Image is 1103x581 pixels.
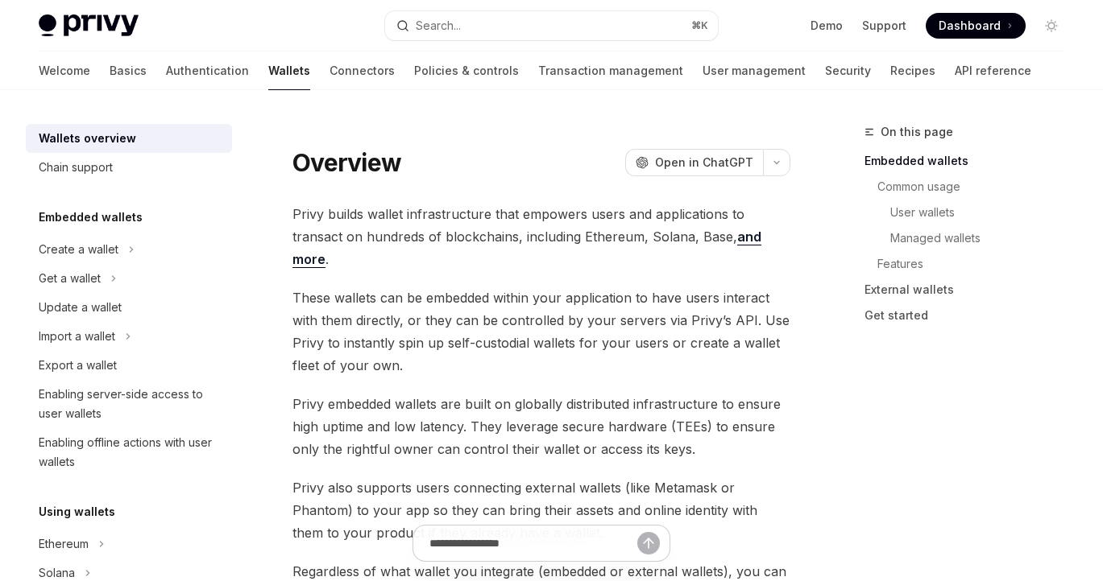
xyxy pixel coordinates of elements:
[39,502,115,521] h5: Using wallets
[268,52,310,90] a: Wallets
[429,525,637,561] input: Ask a question...
[637,532,660,554] button: Send message
[1039,13,1064,39] button: Toggle dark mode
[26,351,232,380] a: Export a wallet
[26,124,232,153] a: Wallets overview
[39,240,118,259] div: Create a wallet
[865,225,1077,251] a: Managed wallets
[292,203,790,270] span: Privy builds wallet infrastructure that empowers users and applications to transact on hundreds o...
[39,356,117,375] div: Export a wallet
[865,148,1077,174] a: Embedded wallets
[26,322,232,351] button: Toggle Import a wallet section
[926,13,1026,39] a: Dashboard
[39,208,143,227] h5: Embedded wallets
[292,476,790,544] span: Privy also supports users connecting external wallets (like Metamask or Phantom) to your app so t...
[691,19,708,32] span: ⌘ K
[865,200,1077,225] a: User wallets
[865,303,1077,328] a: Get started
[292,148,401,177] h1: Overview
[26,428,232,476] a: Enabling offline actions with user wallets
[939,18,1001,34] span: Dashboard
[414,52,519,90] a: Policies & controls
[26,264,232,293] button: Toggle Get a wallet section
[39,327,115,346] div: Import a wallet
[703,52,806,90] a: User management
[292,393,790,460] span: Privy embedded wallets are built on globally distributed infrastructure to ensure high uptime and...
[865,251,1077,277] a: Features
[865,174,1077,200] a: Common usage
[39,298,122,317] div: Update a wallet
[166,52,249,90] a: Authentication
[655,155,753,171] span: Open in ChatGPT
[890,52,935,90] a: Recipes
[39,269,101,288] div: Get a wallet
[26,153,232,182] a: Chain support
[625,149,763,176] button: Open in ChatGPT
[881,122,953,142] span: On this page
[330,52,395,90] a: Connectors
[825,52,871,90] a: Security
[110,52,147,90] a: Basics
[39,129,136,148] div: Wallets overview
[39,534,89,554] div: Ethereum
[416,16,461,35] div: Search...
[955,52,1031,90] a: API reference
[811,18,843,34] a: Demo
[39,385,222,423] div: Enabling server-side access to user wallets
[862,18,906,34] a: Support
[538,52,683,90] a: Transaction management
[39,14,139,37] img: light logo
[39,52,90,90] a: Welcome
[39,158,113,177] div: Chain support
[26,235,232,264] button: Toggle Create a wallet section
[26,529,232,558] button: Toggle Ethereum section
[39,433,222,472] div: Enabling offline actions with user wallets
[292,286,790,377] span: These wallets can be embedded within your application to have users interact with them directly, ...
[26,380,232,428] a: Enabling server-side access to user wallets
[385,11,719,40] button: Open search
[865,277,1077,303] a: External wallets
[26,293,232,322] a: Update a wallet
